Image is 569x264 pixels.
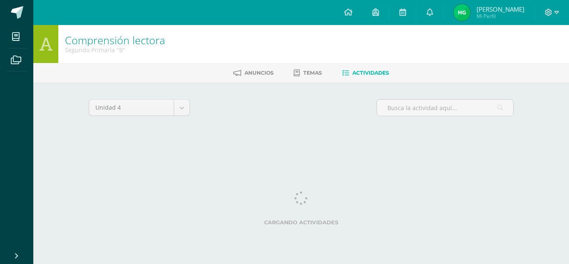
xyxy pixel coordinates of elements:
span: Temas [303,70,322,76]
span: Anuncios [245,70,274,76]
input: Busca la actividad aquí... [377,100,513,116]
span: Unidad 4 [95,100,167,116]
span: Mi Perfil [477,13,524,20]
label: Cargando actividades [89,219,514,226]
a: Comprensión lectora [65,33,165,47]
a: Anuncios [233,66,274,80]
a: Temas [294,66,322,80]
img: ea721b6879e0d0c37d67d45182817ded.png [454,4,470,21]
a: Actividades [342,66,389,80]
h1: Comprensión lectora [65,34,165,46]
a: Unidad 4 [89,100,190,116]
span: Actividades [352,70,389,76]
span: [PERSON_NAME] [477,5,524,13]
div: Segundo Primaria 'B' [65,46,165,54]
